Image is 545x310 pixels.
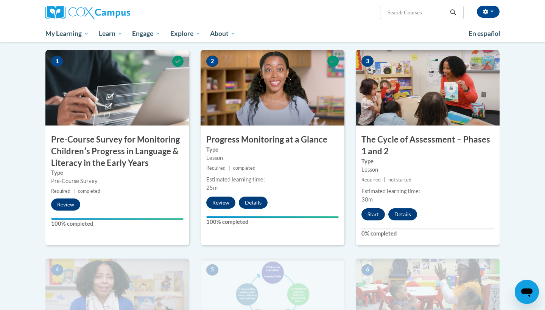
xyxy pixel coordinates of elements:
[387,8,447,17] input: Search Courses
[210,29,236,38] span: About
[361,264,374,276] span: 6
[206,56,218,67] span: 2
[229,165,230,171] span: |
[447,8,459,17] button: Search
[51,220,184,228] label: 100% completed
[127,25,165,42] a: Engage
[73,188,75,194] span: |
[206,216,339,218] div: Your progress
[206,184,218,191] span: 25m
[206,154,339,162] div: Lesson
[51,264,63,276] span: 4
[51,169,184,177] label: Type
[51,177,184,185] div: Pre-Course Survey
[51,56,63,67] span: 1
[94,25,128,42] a: Learn
[356,134,500,157] h3: The Cycle of Assessment – Phases 1 and 2
[361,166,494,174] div: Lesson
[201,134,344,146] h3: Progress Monitoring at a Glance
[361,187,494,195] div: Estimated learning time:
[51,198,80,211] button: Review
[239,197,268,209] button: Details
[356,50,500,126] img: Course Image
[464,26,505,42] a: En español
[201,50,344,126] img: Course Image
[361,157,494,166] label: Type
[206,218,339,226] label: 100% completed
[206,25,241,42] a: About
[206,146,339,154] label: Type
[384,177,385,183] span: |
[388,177,411,183] span: not started
[361,196,373,203] span: 30m
[99,29,123,38] span: Learn
[361,177,381,183] span: Required
[206,175,339,184] div: Estimated learning time:
[233,165,255,171] span: completed
[361,56,374,67] span: 3
[477,6,500,18] button: Account Settings
[361,208,385,220] button: Start
[170,29,201,38] span: Explore
[515,280,539,304] iframe: Button to launch messaging window
[45,50,189,126] img: Course Image
[51,188,70,194] span: Required
[469,29,500,37] span: En español
[40,25,94,42] a: My Learning
[45,134,189,169] h3: Pre-Course Survey for Monitoring Childrenʹs Progress in Language & Literacy in the Early Years
[34,25,511,42] div: Main menu
[206,165,226,171] span: Required
[165,25,206,42] a: Explore
[132,29,160,38] span: Engage
[361,229,494,238] label: 0% completed
[51,218,184,220] div: Your progress
[388,208,417,220] button: Details
[78,188,100,194] span: completed
[206,197,235,209] button: Review
[45,29,89,38] span: My Learning
[206,264,218,276] span: 5
[45,6,189,19] a: Cox Campus
[45,6,130,19] img: Cox Campus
